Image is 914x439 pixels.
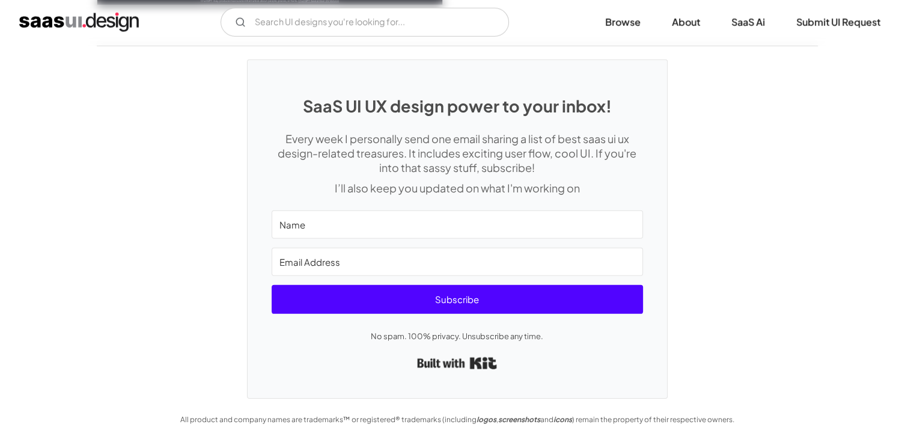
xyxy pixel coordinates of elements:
[717,9,779,35] a: SaaS Ai
[591,9,655,35] a: Browse
[782,9,895,35] a: Submit UI Request
[272,96,643,115] h1: SaaS UI UX design power to your inbox!
[272,248,643,276] input: Email Address
[498,415,540,424] em: screenshots
[221,8,509,37] form: Email Form
[221,8,509,37] input: Search UI designs you're looking for...
[272,181,643,195] p: I’ll also keep you updated on what I'm working on
[272,132,643,175] p: Every week I personally send one email sharing a list of best saas ui ux design-related treasures...
[175,413,740,427] div: All product and company names are trademarks™ or registered® trademarks (including , and ) remain...
[272,210,643,239] input: Name
[657,9,714,35] a: About
[553,415,572,424] em: icons
[477,415,496,424] em: logos
[272,329,643,343] p: No spam. 100% privacy. Unsubscribe any time.
[272,285,643,314] button: Subscribe
[417,352,497,374] a: Built with Kit
[19,13,139,32] a: home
